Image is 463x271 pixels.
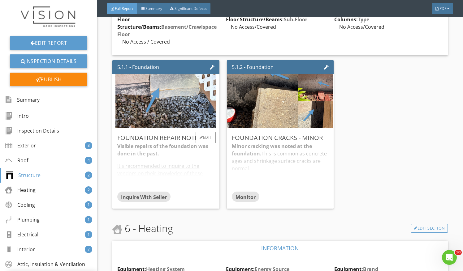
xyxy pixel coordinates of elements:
[115,6,133,11] span: Full Report
[5,157,28,164] div: Roof
[196,132,216,143] div: Edit
[19,5,78,29] img: Finalized%20Copy%20Logo.png
[85,246,92,253] div: 7
[10,36,87,50] a: Edit Report
[284,16,307,23] span: Sub-Floor
[5,260,85,268] div: Attic, Insulation & Ventilation
[117,23,217,38] span: Basement/Crawlspace Floor
[236,193,256,200] span: Monitor
[212,34,313,168] img: photo.jpg
[5,95,40,105] div: Summary
[226,23,334,31] div: No Access/Covered
[5,127,59,134] div: Inspection Details
[5,246,35,253] div: Interior
[5,112,29,120] div: Intro
[115,34,216,168] img: photo.jpg
[117,16,217,38] strong: Floor Structure/Beams:
[175,6,207,11] span: Significant Defects
[5,201,35,209] div: Cooling
[6,171,41,179] div: Structure
[112,221,173,236] span: 6 - Heating
[455,250,462,255] span: 10
[411,224,448,233] a: Edit Section
[117,133,214,142] div: Foundation Repair Noted
[85,142,92,149] div: 8
[5,186,36,194] div: Heating
[10,73,87,86] div: Publish
[442,250,457,265] iframe: Intercom live chat
[232,133,329,142] div: Foundation Cracks - Minor
[85,186,92,194] div: 2
[85,231,92,238] div: 1
[85,171,92,179] div: 2
[439,6,446,11] span: PDF
[85,216,92,223] div: 1
[334,16,369,23] strong: Columns:
[85,157,92,164] div: 4
[121,193,167,200] span: Inquire With Seller
[358,16,369,23] span: Type
[232,63,274,71] div: 5.1.2 - Foundation
[5,216,40,223] div: Plumbing
[5,231,38,238] div: Electrical
[291,82,341,148] img: photo.jpg
[85,201,92,209] div: 1
[10,54,87,68] a: Inspection Details
[117,63,159,71] div: 5.1.1 - Foundation
[334,23,443,31] div: No Access/Covered
[117,38,226,45] div: No Access / Covered
[291,54,341,121] img: photo.jpg
[5,142,36,149] div: Exterior
[145,6,162,11] span: Summary
[226,16,307,23] strong: Floor Structure/Beams:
